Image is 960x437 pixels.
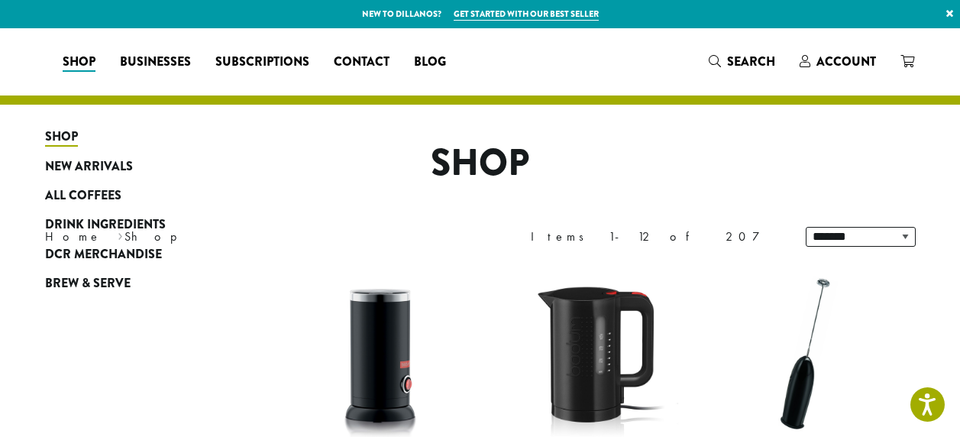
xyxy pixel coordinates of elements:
nav: Breadcrumb [45,228,457,246]
div: Items 1-12 of 207 [531,228,783,246]
a: New Arrivals [45,151,228,180]
a: Brew & Serve [45,269,228,298]
span: Brew & Serve [45,274,131,293]
span: Search [727,53,775,70]
span: Shop [63,53,95,72]
span: All Coffees [45,186,121,206]
span: DCR Merchandise [45,245,162,264]
a: Shop [50,50,108,74]
a: DCR Merchandise [45,240,228,269]
span: New Arrivals [45,157,133,176]
a: All Coffees [45,181,228,210]
span: Subscriptions [215,53,309,72]
span: Contact [334,53,389,72]
span: Blog [414,53,446,72]
span: Businesses [120,53,191,72]
a: Shop [45,122,228,151]
a: Drink Ingredients [45,210,228,239]
span: Drink Ingredients [45,215,166,235]
span: Shop [45,128,78,147]
h1: Shop [34,141,927,186]
a: Get started with our best seller [454,8,599,21]
span: Account [816,53,876,70]
a: Search [697,49,787,74]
